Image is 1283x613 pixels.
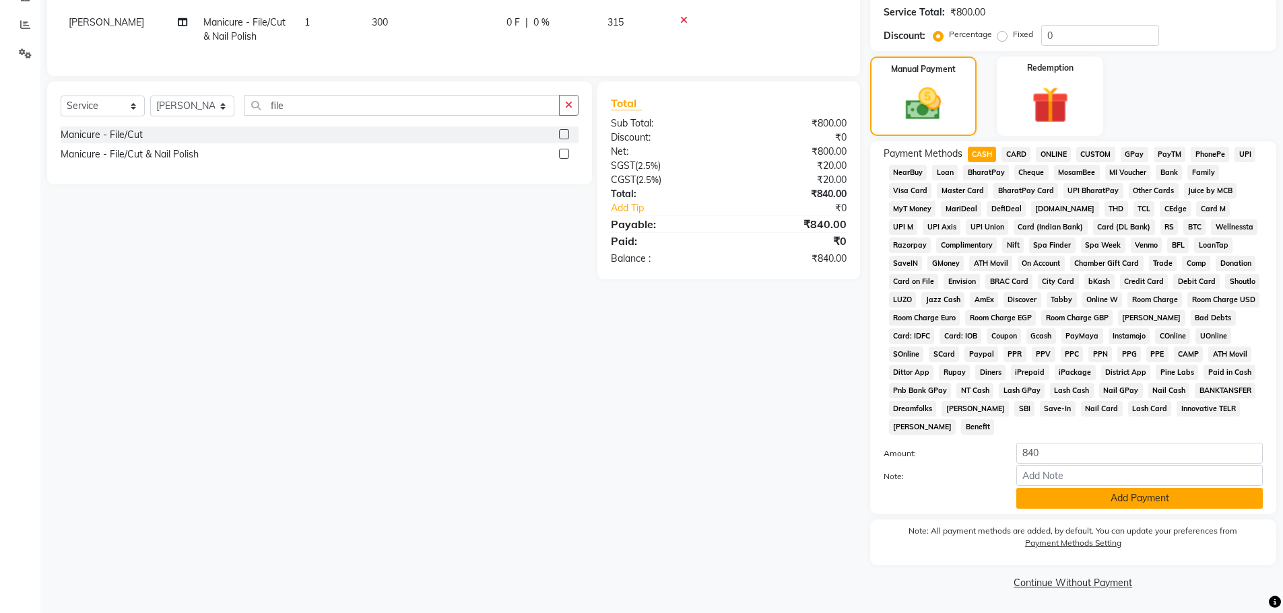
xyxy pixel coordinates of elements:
[889,219,918,235] span: UPI M
[1054,165,1100,180] span: MosamBee
[889,238,931,253] span: Razorpay
[1117,347,1141,362] span: PPG
[611,159,635,172] span: SGST
[964,347,998,362] span: Paypal
[1160,219,1179,235] span: RS
[1001,147,1030,162] span: CARD
[889,256,923,271] span: SaveIN
[729,216,857,232] div: ₹840.00
[638,160,658,171] span: 2.5%
[61,147,199,161] div: Manicure - File/Cut & Nail Polish
[601,201,750,215] a: Add Tip
[942,401,1009,417] span: [PERSON_NAME]
[1061,347,1084,362] span: PPC
[1011,365,1049,380] span: iPrepaid
[889,383,952,398] span: Pnb Bank GPay
[601,145,729,159] div: Net:
[611,96,642,110] span: Total
[1063,183,1123,199] span: UPI BharatPay
[1195,383,1255,398] span: BANKTANSFER
[1167,238,1189,253] span: BFL
[1182,256,1210,271] span: Comp
[949,28,992,40] label: Percentage
[1160,201,1191,217] span: CEdge
[929,347,959,362] span: SCard
[985,274,1032,289] span: BRAC Card
[729,131,857,145] div: ₹0
[638,174,659,185] span: 2.5%
[1196,201,1230,217] span: Card M
[729,159,857,173] div: ₹20.00
[932,165,958,180] span: Loan
[937,183,988,199] span: Master Card
[894,83,952,124] img: _cash.svg
[1187,165,1219,180] span: Family
[889,183,932,199] span: Visa Card
[1235,147,1255,162] span: UPI
[1013,28,1033,40] label: Fixed
[525,15,528,30] span: |
[1191,310,1236,326] span: Bad Debts
[607,16,624,28] span: 315
[921,292,964,308] span: Jazz Cash
[1029,238,1076,253] span: Spa Finder
[956,383,993,398] span: NT Cash
[889,310,960,326] span: Room Charge Euro
[1131,238,1162,253] span: Venmo
[729,233,857,249] div: ₹0
[601,131,729,145] div: Discount:
[936,238,997,253] span: Complimentary
[1118,310,1185,326] span: [PERSON_NAME]
[1025,537,1121,549] label: Payment Methods Setting
[1047,292,1077,308] span: Tabby
[889,365,934,380] span: Dittor App
[1133,201,1155,217] span: TCL
[873,576,1274,590] a: Continue Without Payment
[993,183,1058,199] span: BharatPay Card
[966,219,1008,235] span: UPI Union
[1014,219,1088,235] span: Card (Indian Bank)
[1187,292,1259,308] span: Room Charge USD
[1156,165,1182,180] span: Bank
[889,347,924,362] span: SOnline
[1004,292,1041,308] span: Discover
[1109,328,1150,344] span: Instamojo
[1183,219,1206,235] span: BTC
[372,16,388,28] span: 300
[601,233,729,249] div: Paid:
[61,128,143,142] div: Manicure - File/Cut
[203,16,286,42] span: Manicure - File/Cut & Nail Polish
[1076,147,1115,162] span: CUSTOM
[506,15,520,30] span: 0 F
[884,5,945,20] div: Service Total:
[941,201,981,217] span: MariDeal
[1016,465,1263,486] input: Add Note
[889,328,935,344] span: Card: IDFC
[939,365,970,380] span: Rupay
[963,165,1009,180] span: BharatPay
[1154,147,1186,162] span: PayTM
[601,216,729,232] div: Payable:
[965,310,1036,326] span: Room Charge EGP
[1174,347,1204,362] span: CAMP
[1084,274,1115,289] span: bKash
[1088,347,1112,362] span: PPN
[1204,365,1255,380] span: Paid in Cash
[533,15,550,30] span: 0 %
[950,5,985,20] div: ₹800.00
[1129,183,1179,199] span: Other Cards
[923,219,960,235] span: UPI Axis
[1032,347,1055,362] span: PPV
[1194,238,1232,253] span: LoanTap
[1050,383,1094,398] span: Lash Cash
[1148,383,1190,398] span: Nail Cash
[601,116,729,131] div: Sub Total:
[891,63,956,75] label: Manual Payment
[750,201,857,215] div: ₹0
[729,252,857,266] div: ₹840.00
[1002,238,1024,253] span: Nift
[1105,165,1151,180] span: MI Voucher
[884,29,925,43] div: Discount:
[987,328,1021,344] span: Coupon
[1018,256,1065,271] span: On Account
